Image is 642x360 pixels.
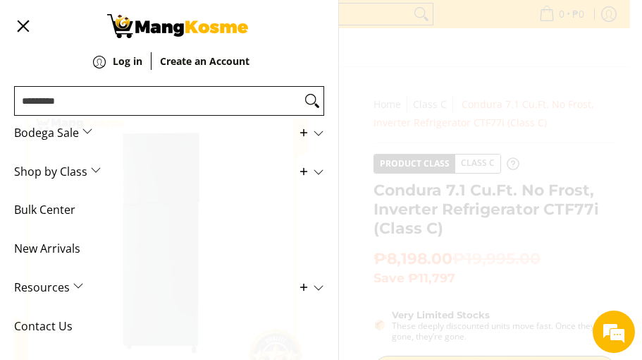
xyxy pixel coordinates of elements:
[7,224,268,273] textarea: Type your message and hit 'Enter'
[301,87,323,115] button: Search
[113,56,142,88] a: Log in
[231,7,265,41] div: Minimize live chat window
[14,191,303,229] span: Bulk Center
[14,114,303,152] span: Bodega Sale
[113,54,142,68] strong: Log in
[73,79,237,97] div: Chat with us now
[14,229,324,268] a: New Arrivals
[14,307,324,346] a: Contact Us
[14,268,303,307] span: Resources
[14,307,303,346] span: Contact Us
[107,14,248,38] img: Condura 7.1 Cu.Ft. No Frost, Inverter Refrigerator CTF77i (Class C) | Mang Kosme
[14,114,324,152] a: Bodega Sale
[14,152,324,191] a: Shop by Class
[160,54,249,68] strong: Create an Account
[14,229,303,268] span: New Arrivals
[160,56,249,88] a: Create an Account
[82,97,195,239] span: We're online!
[14,191,324,229] a: Bulk Center
[14,268,324,307] a: Resources
[14,152,303,191] span: Shop by Class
